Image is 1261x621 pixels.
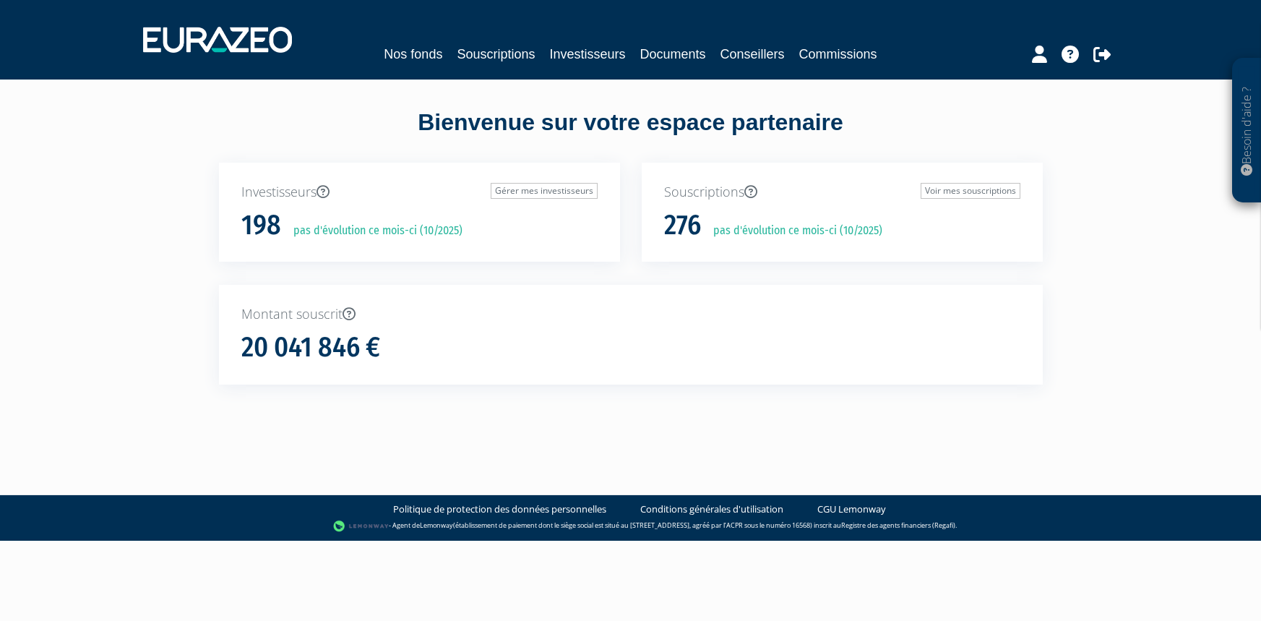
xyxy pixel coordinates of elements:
[491,183,598,199] a: Gérer mes investisseurs
[921,183,1020,199] a: Voir mes souscriptions
[241,183,598,202] p: Investisseurs
[333,519,389,534] img: logo-lemonway.png
[283,223,462,239] p: pas d'évolution ce mois-ci (10/2025)
[420,521,453,530] a: Lemonway
[241,305,1020,324] p: Montant souscrit
[384,44,442,64] a: Nos fonds
[640,502,783,516] a: Conditions générales d'utilisation
[1239,66,1255,196] p: Besoin d'aide ?
[841,521,955,530] a: Registre des agents financiers (Regafi)
[549,44,625,64] a: Investisseurs
[664,183,1020,202] p: Souscriptions
[241,333,380,363] h1: 20 041 846 €
[640,44,706,64] a: Documents
[14,519,1247,534] div: - Agent de (établissement de paiement dont le siège social est situé au [STREET_ADDRESS], agréé p...
[393,502,606,516] a: Politique de protection des données personnelles
[241,210,281,241] h1: 198
[208,106,1054,163] div: Bienvenue sur votre espace partenaire
[720,44,785,64] a: Conseillers
[817,502,886,516] a: CGU Lemonway
[457,44,535,64] a: Souscriptions
[664,210,701,241] h1: 276
[703,223,882,239] p: pas d'évolution ce mois-ci (10/2025)
[799,44,877,64] a: Commissions
[143,27,292,53] img: 1732889491-logotype_eurazeo_blanc_rvb.png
